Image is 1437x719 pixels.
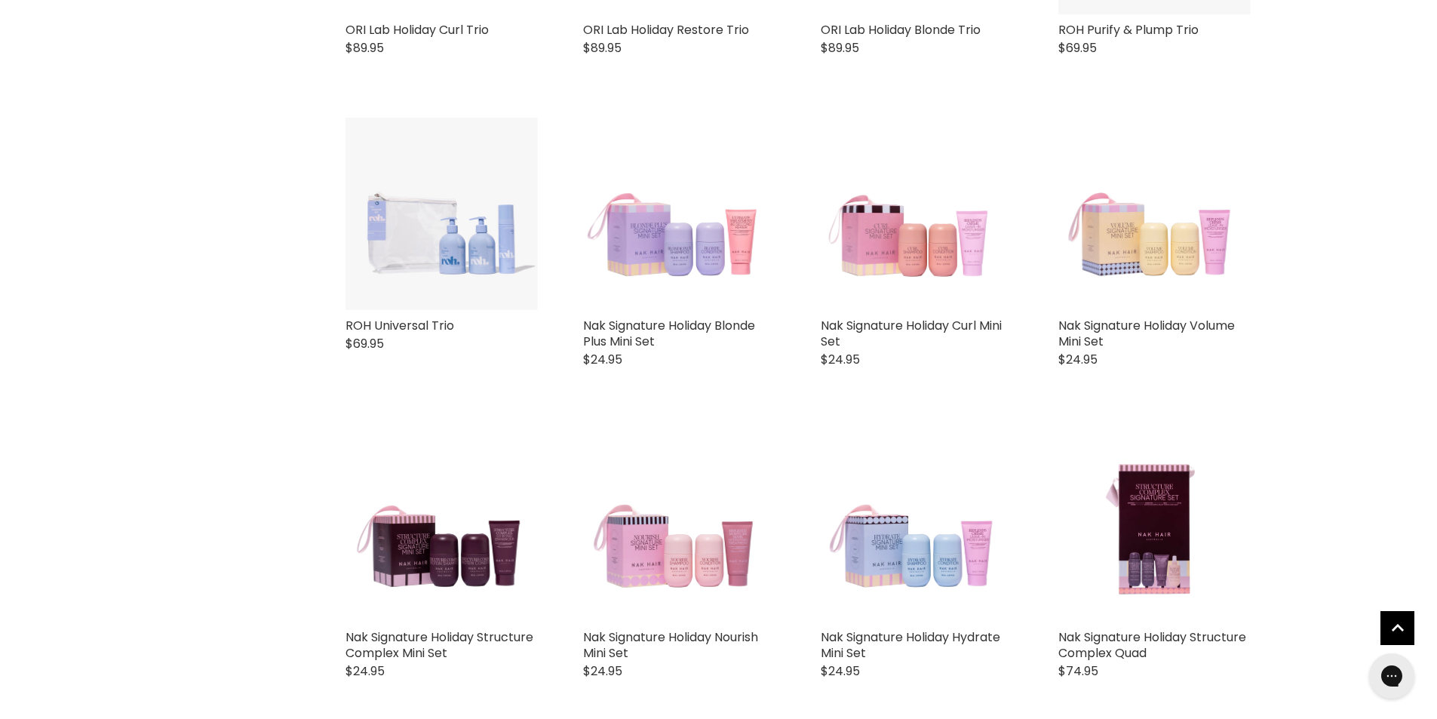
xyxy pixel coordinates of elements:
[821,118,1013,310] img: Nak Signature Holiday Curl Mini Set
[1058,39,1097,57] span: $69.95
[583,628,758,662] a: Nak Signature Holiday Nourish Mini Set
[345,21,489,38] a: ORI Lab Holiday Curl Trio
[583,317,755,350] a: Nak Signature Holiday Blonde Plus Mini Set
[821,317,1002,350] a: Nak Signature Holiday Curl Mini Set
[1058,118,1251,310] img: Nak Signature Holiday Volume Mini Set
[583,118,775,310] img: Nak Signature Holiday Blonde Plus Mini Set
[345,39,384,57] span: $89.95
[821,351,860,368] span: $24.95
[821,21,981,38] a: ORI Lab Holiday Blonde Trio
[583,429,775,622] img: Nak Signature Holiday Nourish Mini Set
[345,335,384,352] span: $69.95
[583,351,622,368] span: $24.95
[1058,21,1199,38] a: ROH Purify & Plump Trio
[1058,429,1251,622] img: Nak Signature Holiday Structure Complex Quad
[583,662,622,680] span: $24.95
[821,628,1000,662] a: Nak Signature Holiday Hydrate Mini Set
[1058,662,1098,680] span: $74.95
[345,429,538,622] img: Nak Signature Holiday Structure Complex Mini Set
[583,21,749,38] a: ORI Lab Holiday Restore Trio
[1058,351,1098,368] span: $24.95
[583,39,622,57] span: $89.95
[821,662,860,680] span: $24.95
[1362,648,1422,704] iframe: Gorgias live chat messenger
[345,662,385,680] span: $24.95
[821,429,1013,622] img: Nak Signature Holiday Hydrate Mini Set
[1058,628,1246,662] a: Nak Signature Holiday Structure Complex Quad
[1058,317,1235,350] a: Nak Signature Holiday Volume Mini Set
[345,118,538,310] img: ROH Universal Trio
[345,628,533,662] a: Nak Signature Holiday Structure Complex Mini Set
[345,317,454,334] a: ROH Universal Trio
[821,39,859,57] span: $89.95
